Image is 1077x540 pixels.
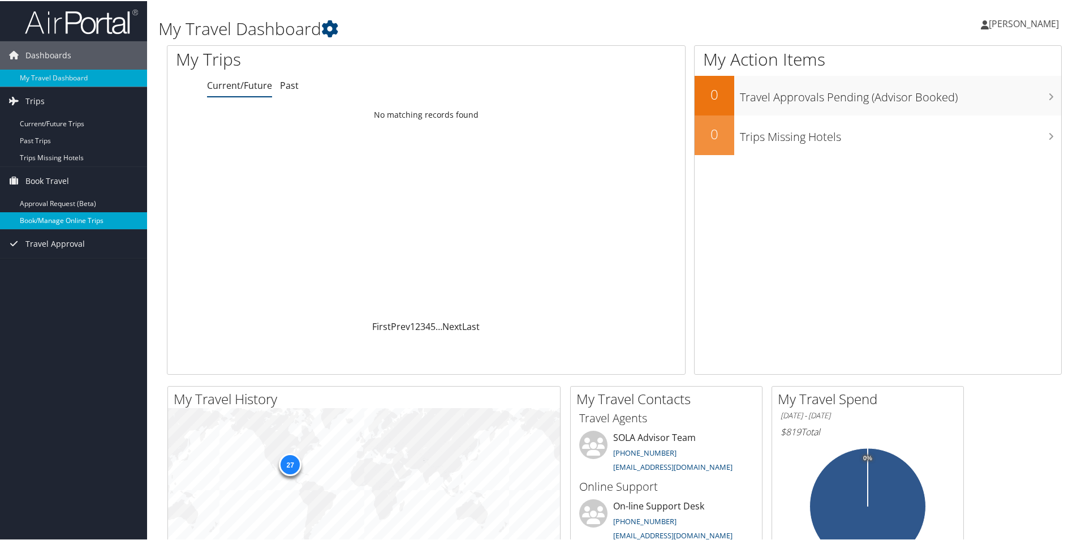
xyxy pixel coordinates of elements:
[25,40,71,68] span: Dashboards
[158,16,766,40] h1: My Travel Dashboard
[613,515,677,525] a: [PHONE_NUMBER]
[420,319,425,332] a: 3
[781,409,955,420] h6: [DATE] - [DATE]
[176,46,461,70] h1: My Trips
[778,388,963,408] h2: My Travel Spend
[579,409,753,425] h3: Travel Agents
[410,319,415,332] a: 1
[695,84,734,103] h2: 0
[280,78,299,91] a: Past
[695,75,1061,114] a: 0Travel Approvals Pending (Advisor Booked)
[695,123,734,143] h2: 0
[436,319,442,332] span: …
[740,83,1061,104] h3: Travel Approvals Pending (Advisor Booked)
[576,388,762,408] h2: My Travel Contacts
[207,78,272,91] a: Current/Future
[462,319,480,332] a: Last
[25,166,69,194] span: Book Travel
[579,478,753,494] h3: Online Support
[167,104,685,124] td: No matching records found
[981,6,1070,40] a: [PERSON_NAME]
[613,461,733,471] a: [EMAIL_ADDRESS][DOMAIN_NAME]
[372,319,391,332] a: First
[25,7,138,34] img: airportal-logo.png
[613,529,733,539] a: [EMAIL_ADDRESS][DOMAIN_NAME]
[430,319,436,332] a: 5
[695,114,1061,154] a: 0Trips Missing Hotels
[279,452,301,475] div: 27
[442,319,462,332] a: Next
[740,122,1061,144] h3: Trips Missing Hotels
[415,319,420,332] a: 2
[781,425,955,437] h6: Total
[863,454,872,461] tspan: 0%
[174,388,560,408] h2: My Travel History
[989,16,1059,29] span: [PERSON_NAME]
[391,319,410,332] a: Prev
[25,86,45,114] span: Trips
[695,46,1061,70] h1: My Action Items
[574,430,759,476] li: SOLA Advisor Team
[613,447,677,457] a: [PHONE_NUMBER]
[781,425,801,437] span: $819
[25,229,85,257] span: Travel Approval
[425,319,430,332] a: 4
